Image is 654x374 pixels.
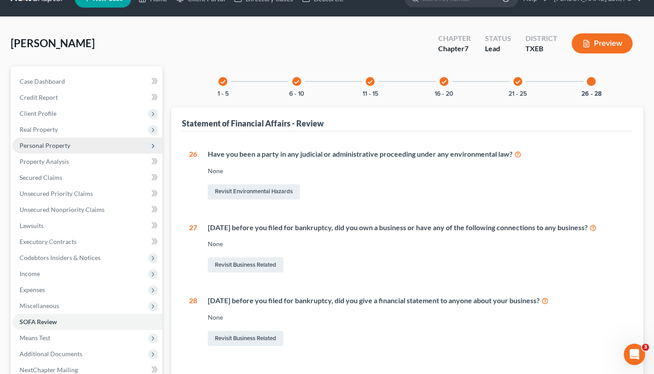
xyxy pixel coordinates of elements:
div: None [208,240,626,248]
div: Chapter [438,33,471,44]
button: 16 - 20 [435,91,453,97]
i: check [220,79,226,85]
span: Additional Documents [20,350,82,358]
span: Secured Claims [20,174,62,181]
div: TXEB [525,44,557,54]
a: Revisit Environmental Hazards [208,184,300,199]
span: NextChapter Mailing [20,366,78,374]
div: Chapter [438,44,471,54]
i: check [515,79,521,85]
span: SOFA Review [20,318,57,325]
div: Status [485,33,511,44]
span: Expenses [20,286,45,293]
div: Have you been a party in any judicial or administrative proceeding under any environmental law? [208,149,626,159]
span: Personal Property [20,142,70,149]
button: 1 - 5 [218,91,229,97]
a: Secured Claims [12,170,162,186]
a: Revisit Business Related [208,257,283,272]
span: 3 [642,344,649,351]
i: check [367,79,373,85]
div: [DATE] before you filed for bankruptcy, did you give a financial statement to anyone about your b... [208,296,626,306]
a: Unsecured Priority Claims [12,186,162,202]
div: Statement of Financial Affairs - Review [182,118,324,129]
button: 6 - 10 [289,91,304,97]
a: Lawsuits [12,218,162,234]
span: Executory Contracts [20,238,77,245]
i: check [294,79,300,85]
div: 28 [189,296,197,348]
span: Client Profile [20,110,57,117]
span: Credit Report [20,93,58,101]
div: None [208,313,626,322]
div: 26 [189,149,197,201]
a: Case Dashboard [12,73,162,89]
span: [PERSON_NAME] [11,37,95,49]
iframe: Intercom live chat [624,344,645,365]
div: Lead [485,44,511,54]
span: Means Test [20,334,50,341]
span: Income [20,270,40,277]
button: 21 - 25 [509,91,527,97]
a: Unsecured Nonpriority Claims [12,202,162,218]
span: Miscellaneous [20,302,59,309]
button: 11 - 15 [363,91,378,97]
span: Codebtors Insiders & Notices [20,254,101,261]
span: Lawsuits [20,222,44,229]
i: check [441,79,447,85]
div: None [208,167,626,175]
span: 7 [464,44,468,53]
span: Unsecured Nonpriority Claims [20,206,105,213]
a: SOFA Review [12,314,162,330]
a: Executory Contracts [12,234,162,250]
span: Real Property [20,126,58,133]
span: Case Dashboard [20,77,65,85]
a: Property Analysis [12,154,162,170]
div: 27 [189,223,197,275]
a: Revisit Business Related [208,331,283,346]
button: Preview [572,33,633,53]
a: Credit Report [12,89,162,106]
span: Property Analysis [20,158,69,165]
div: [DATE] before you filed for bankruptcy, did you own a business or have any of the following conne... [208,223,626,233]
button: 26 - 28 [581,91,602,97]
div: District [525,33,557,44]
span: Unsecured Priority Claims [20,190,93,197]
